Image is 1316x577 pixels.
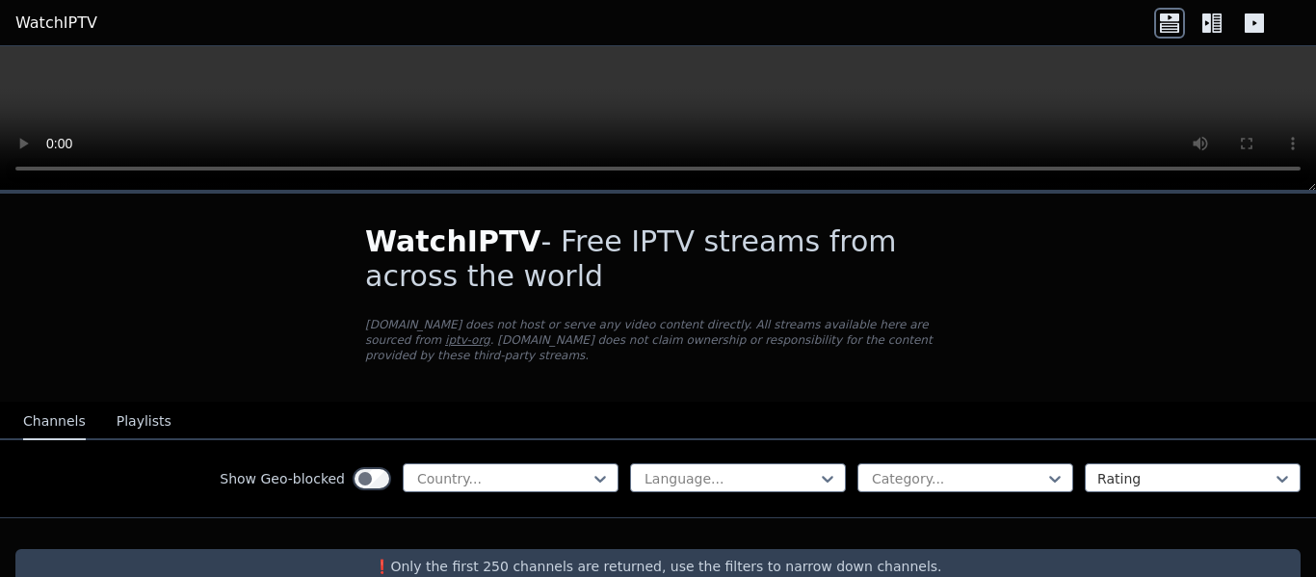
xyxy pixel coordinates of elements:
[365,317,951,363] p: [DOMAIN_NAME] does not host or serve any video content directly. All streams available here are s...
[15,12,97,35] a: WatchIPTV
[117,404,171,440] button: Playlists
[220,469,345,488] label: Show Geo-blocked
[365,224,541,258] span: WatchIPTV
[23,404,86,440] button: Channels
[23,557,1293,576] p: ❗️Only the first 250 channels are returned, use the filters to narrow down channels.
[445,333,490,347] a: iptv-org
[365,224,951,294] h1: - Free IPTV streams from across the world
